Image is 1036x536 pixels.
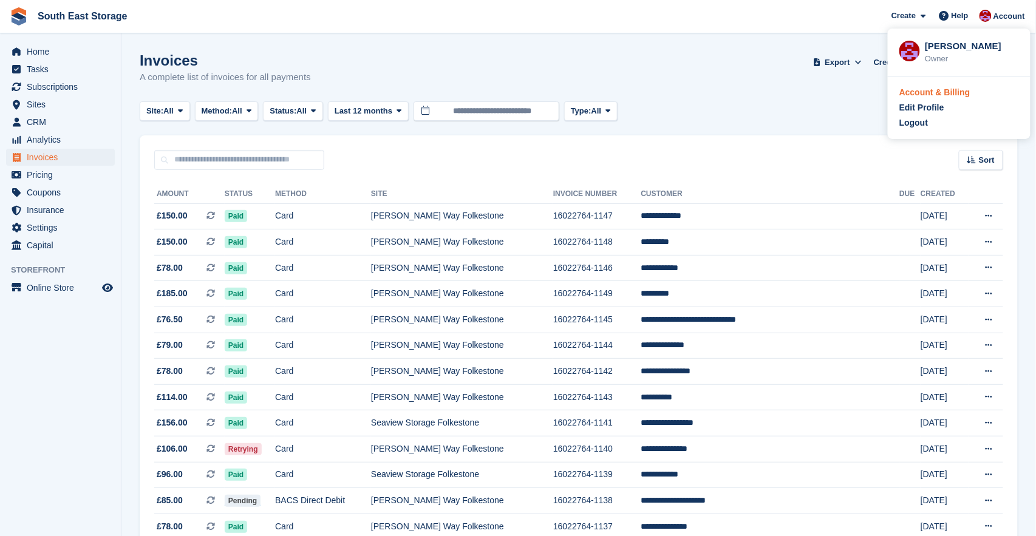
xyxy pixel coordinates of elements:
[275,281,371,307] td: Card
[225,495,261,507] span: Pending
[6,237,115,254] a: menu
[157,236,188,248] span: £150.00
[6,149,115,166] a: menu
[157,262,183,274] span: £78.00
[59,12,73,21] h1: Fin
[921,185,968,204] th: Created
[10,307,233,393] div: Fin says…
[553,307,641,333] td: 16022764-1145
[979,154,995,166] span: Sort
[86,342,103,359] span: OK
[225,521,247,533] span: Paid
[10,177,233,290] div: Fin says…
[225,417,247,429] span: Paid
[157,416,188,429] span: £156.00
[925,39,1019,50] div: [PERSON_NAME]
[10,177,199,280] div: Thanks for sharing. We've forwarded your request to our product team for future consideration. Th...
[371,203,553,229] td: [PERSON_NAME] Way Folkestone
[6,219,115,236] a: menu
[899,117,1019,129] a: Logout
[225,210,247,222] span: Paid
[202,105,233,117] span: Method:
[275,307,371,333] td: Card
[225,288,247,300] span: Paid
[328,101,409,121] button: Last 12 months
[6,114,115,131] a: menu
[27,61,100,78] span: Tasks
[157,494,183,507] span: £85.00
[157,339,183,351] span: £79.00
[921,255,968,281] td: [DATE]
[157,443,188,455] span: £106.00
[157,468,183,481] span: £96.00
[10,7,28,25] img: stora-icon-8386f47178a22dfd0bd8f6a31ec36ba5ce8667c1dd55bd0f319d3a0aa187defe.svg
[225,236,247,248] span: Paid
[980,10,992,22] img: Roger Norris
[157,391,188,404] span: £114.00
[225,392,247,404] span: Paid
[157,365,183,378] span: £78.00
[140,52,311,69] h1: Invoices
[27,78,100,95] span: Subscriptions
[641,185,900,204] th: Customer
[921,229,968,256] td: [DATE]
[154,185,225,204] th: Amount
[553,488,641,514] td: 16022764-1138
[553,359,641,385] td: 16022764-1142
[275,488,371,514] td: BACS Direct Debit
[27,149,100,166] span: Invoices
[371,410,553,436] td: Seaview Storage Folkestone
[553,281,641,307] td: 16022764-1149
[371,384,553,410] td: [PERSON_NAME] Way Folkestone
[275,255,371,281] td: Card
[899,41,920,61] img: Roger Norris
[225,469,247,481] span: Paid
[27,202,100,219] span: Insurance
[921,488,968,514] td: [DATE]
[899,101,944,114] div: Edit Profile
[899,86,1019,99] a: Account & Billing
[190,5,213,28] button: Home
[6,279,115,296] a: menu
[27,184,100,201] span: Coupons
[335,105,392,117] span: Last 12 months
[899,117,928,129] div: Logout
[371,281,553,307] td: [PERSON_NAME] Way Folkestone
[921,281,968,307] td: [DATE]
[11,264,121,276] span: Storefront
[27,96,100,113] span: Sites
[6,202,115,219] a: menu
[275,384,371,410] td: Card
[35,7,54,26] img: Profile image for Fin
[225,339,247,351] span: Paid
[27,114,100,131] span: CRM
[6,78,115,95] a: menu
[27,166,100,183] span: Pricing
[921,384,968,410] td: [DATE]
[899,101,1019,114] a: Edit Profile
[115,342,132,359] span: Great
[19,184,189,231] div: Thanks for sharing. We've forwarded your request to our product team for future consideration. Th...
[6,184,115,201] a: menu
[275,436,371,463] td: Card
[8,5,31,28] button: go back
[157,313,183,326] span: £76.50
[564,101,618,121] button: Type: All
[921,436,968,463] td: [DATE]
[921,333,968,359] td: [DATE]
[225,314,247,326] span: Paid
[825,56,850,69] span: Export
[44,33,233,167] div: A Calendar View of move ins and move outs, plus the ability to add site meetings, customer viewin...
[993,10,1025,22] span: Account
[213,5,235,27] div: Close
[275,185,371,204] th: Method
[6,43,115,60] a: menu
[553,436,641,463] td: 16022764-1140
[553,229,641,256] td: 16022764-1148
[263,101,322,121] button: Status: All
[225,365,247,378] span: Paid
[270,105,296,117] span: Status:
[275,359,371,385] td: Card
[275,462,371,488] td: Card
[811,52,864,72] button: Export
